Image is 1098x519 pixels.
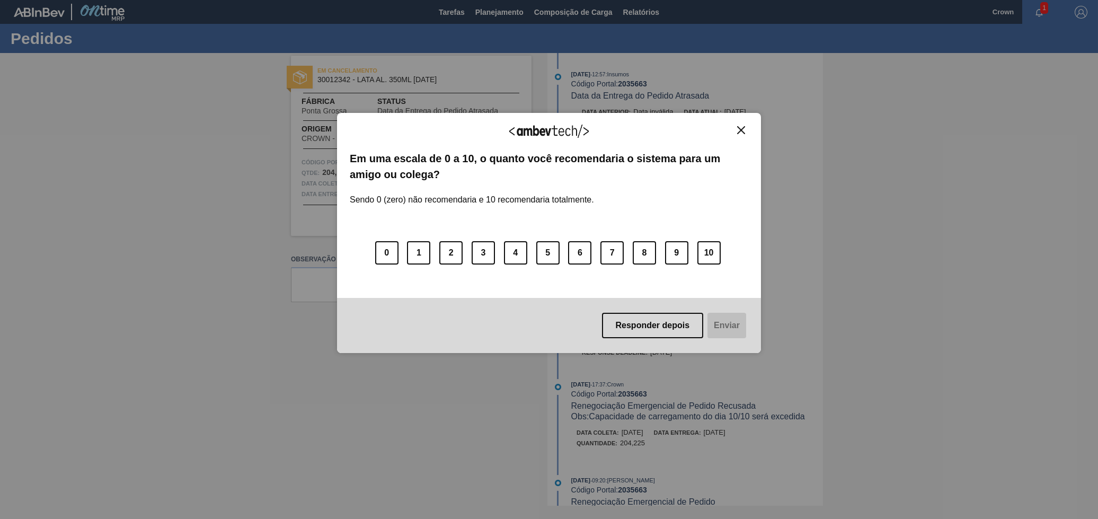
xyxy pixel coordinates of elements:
button: 3 [472,241,495,265]
button: 4 [504,241,527,265]
button: 9 [665,241,688,265]
img: Close [737,126,745,134]
button: 2 [439,241,463,265]
button: Responder depois [602,313,704,338]
button: 10 [697,241,721,265]
label: Em uma escala de 0 a 10, o quanto você recomendaria o sistema para um amigo ou colega? [350,151,748,183]
button: 6 [568,241,591,265]
label: Sendo 0 (zero) não recomendaria e 10 recomendaria totalmente. [350,182,594,205]
button: 8 [633,241,656,265]
button: 0 [375,241,399,265]
button: 7 [600,241,624,265]
img: Logo Ambevtech [509,125,589,138]
button: 1 [407,241,430,265]
button: 5 [536,241,560,265]
button: Close [734,126,748,135]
